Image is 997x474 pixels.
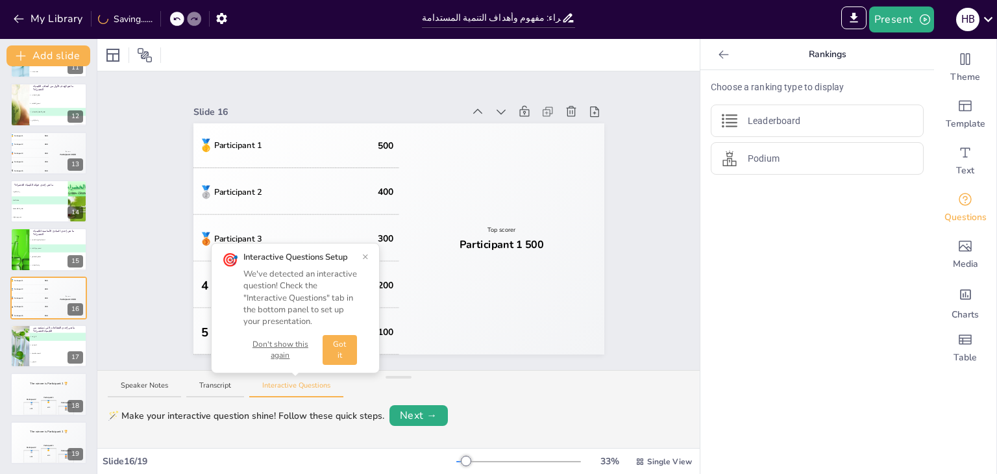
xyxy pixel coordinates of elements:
[11,279,14,282] span: gold
[198,277,210,295] div: 4
[68,206,83,219] div: 14
[30,361,31,363] span: D
[323,335,357,365] button: Got it
[11,296,14,299] span: bronze
[27,398,36,401] div: Participant 2
[30,402,33,405] div: 🥈
[722,113,737,129] img: LEADERBOARD icon
[524,237,543,251] span: 500
[68,400,83,412] div: 18
[11,208,68,210] span: تقليل التكلفة فقط
[68,110,83,123] div: 12
[30,240,86,242] span: استخدام المواد السامة
[11,134,14,137] span: gold
[647,456,692,468] span: Single View
[30,407,32,409] div: 400
[65,409,68,411] div: 300
[33,326,83,333] p: ما هي إحدى القطاعات التي تستفيد من الكيمياء الخضراء؟
[11,216,68,218] span: عدم وجود فوائد
[30,103,31,105] span: B
[222,251,238,269] div: 🎯
[214,140,262,152] span: Participant 1
[14,160,23,163] span: Participant 4
[45,279,48,282] span: 500
[14,305,23,308] span: Participant 4
[60,151,75,153] div: Top scorer
[10,325,87,368] div: 17
[14,169,23,172] span: Participant 5
[68,255,83,268] div: 15
[11,199,68,201] span: حماية البيئة
[43,396,53,398] div: Participant 1
[956,8,979,31] div: h b
[186,380,244,398] button: Transcript
[944,211,987,224] span: Questions
[193,105,464,119] div: Slide 16
[64,454,68,456] div: 🥉
[68,448,83,460] div: 19
[10,421,87,464] div: 19
[30,361,86,363] span: التعليم
[249,380,343,398] button: Interactive Questions
[60,295,75,297] div: Top scorer
[934,138,996,184] div: Add text boxes
[594,455,625,468] div: 33 %
[952,308,979,321] span: Charts
[11,191,68,193] span: زيادة التلوث
[14,134,23,137] span: Participant 1
[10,132,87,175] div: 13
[377,232,393,245] span: 300
[11,208,12,210] span: C
[33,84,83,92] p: ما هو الهدف الأول من أهداف الكيمياء الخضراء؟
[377,279,393,292] span: 200
[68,351,83,364] div: 17
[11,143,14,146] span: silver
[14,279,23,282] span: Participant 1
[103,45,123,66] div: Layout
[30,111,31,113] span: C
[61,450,71,453] div: Participant 3
[14,152,23,155] span: Participant 3
[934,278,996,325] div: Add charts and graphs
[243,268,357,327] div: We've detected an interactive question! Check the "Interactive Questions" tab in the bottom panel...
[68,303,83,316] div: 16
[954,351,977,364] span: Table
[422,8,561,27] input: Insert title
[45,314,48,317] span: 100
[14,314,23,317] span: Participant 5
[10,277,87,319] div: 16
[11,169,13,172] div: 5
[30,94,86,96] span: تقليل النفايات
[389,405,448,426] button: Next →
[711,81,924,94] p: Choose a ranking type to display
[33,229,83,236] p: ما هي إحدى المبادئ الأساسية للكيمياء الخضراء؟
[45,288,48,290] span: 400
[45,143,48,145] span: 400
[30,344,31,346] span: B
[47,400,50,403] div: 🥇
[934,184,996,231] div: Get real-time input from your audience
[30,336,86,338] span: الزراعة
[198,137,213,153] span: gold
[956,164,974,177] span: Text
[98,12,153,26] div: Saving......
[14,288,23,291] span: Participant 2
[14,183,64,187] p: ما هي إحدى فوائد الكيمياء الخضراء؟
[30,256,86,258] span: تجاهل المخاطر
[68,62,83,74] div: 11
[377,186,393,199] span: 400
[11,199,12,201] span: B
[10,373,87,416] div: 18
[60,153,75,156] div: Participant 1
[10,83,87,126] div: 12
[137,47,153,63] span: Position
[934,91,996,138] div: Add ready made slides
[30,95,31,97] span: A
[841,6,867,32] span: Export to PowerPoint
[47,448,50,451] div: 🥇
[14,297,23,299] span: Participant 3
[60,297,75,301] div: Participant 1
[72,153,75,155] span: 500
[108,409,384,423] div: 🪄 Make your interactive question shine! Follow these quick steps.
[30,103,86,105] span: تحسين الكفاءة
